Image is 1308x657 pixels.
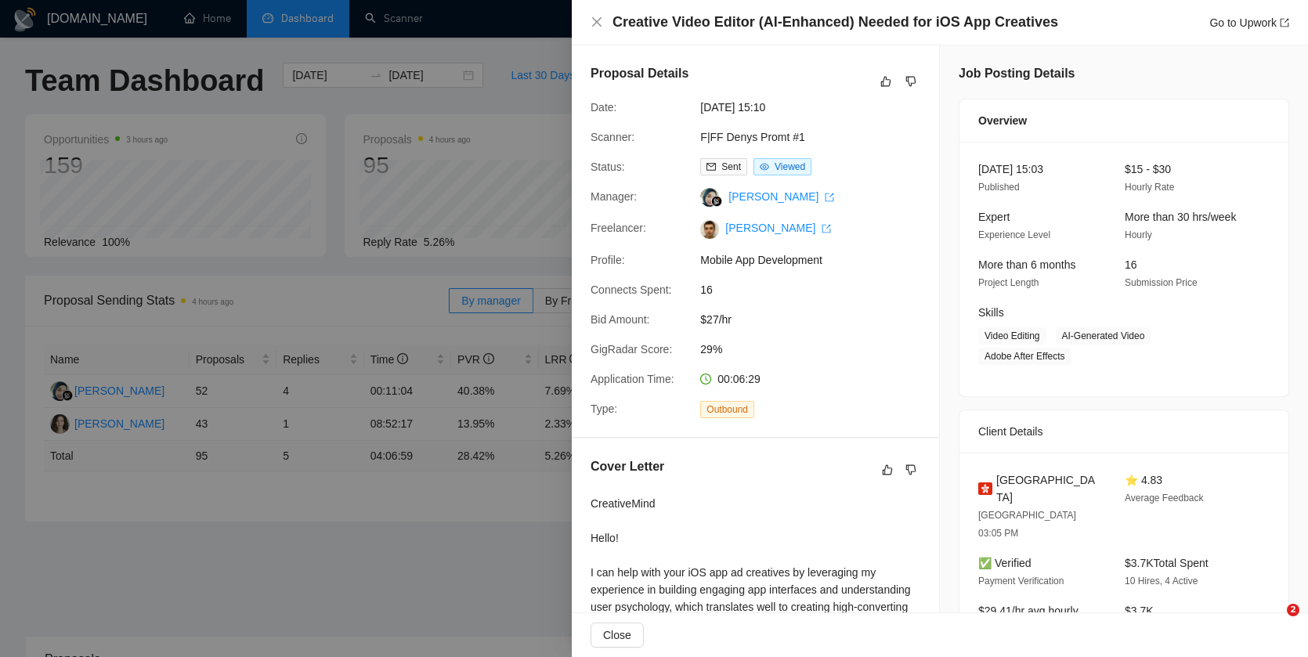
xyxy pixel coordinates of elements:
[591,222,646,234] span: Freelancer:
[760,162,769,171] span: eye
[978,510,1076,539] span: [GEOGRAPHIC_DATA] 03:05 PM
[959,64,1075,83] h5: Job Posting Details
[591,16,603,29] button: Close
[978,410,1270,453] div: Client Details
[591,101,616,114] span: Date:
[880,75,891,88] span: like
[1125,182,1174,193] span: Hourly Rate
[978,557,1032,569] span: ✅ Verified
[996,471,1100,506] span: [GEOGRAPHIC_DATA]
[728,190,834,203] a: [PERSON_NAME] export
[1125,163,1171,175] span: $15 - $30
[1125,229,1152,240] span: Hourly
[978,306,1004,319] span: Skills
[591,16,603,28] span: close
[1125,557,1209,569] span: $3.7K Total Spent
[1125,605,1154,617] span: $3.7K
[700,220,719,239] img: c14gZxwW70ZUlxj-9je09QlSqpdzn8JhilYIZxo4_Fua7IqQdPri2NmQWHvYUJ9WAD
[905,75,916,88] span: dislike
[591,457,664,476] h5: Cover Letter
[700,374,711,384] span: clock-circle
[711,196,722,207] img: gigradar-bm.png
[591,283,672,296] span: Connects Spent:
[978,182,1020,193] span: Published
[591,373,674,385] span: Application Time:
[725,222,831,234] a: [PERSON_NAME] export
[1125,258,1137,271] span: 16
[717,373,761,385] span: 00:06:29
[978,211,1010,223] span: Expert
[706,162,716,171] span: mail
[978,258,1076,271] span: More than 6 months
[1125,493,1204,504] span: Average Feedback
[700,131,805,143] a: F|FF Denys Promt #1
[700,341,935,358] span: 29%
[591,313,650,326] span: Bid Amount:
[700,251,935,269] span: Mobile App Development
[591,623,644,648] button: Close
[721,161,741,172] span: Sent
[1125,211,1236,223] span: More than 30 hrs/week
[775,161,805,172] span: Viewed
[591,254,625,266] span: Profile:
[978,480,992,497] img: 🇭🇰
[1125,277,1198,288] span: Submission Price
[822,224,831,233] span: export
[978,229,1050,240] span: Experience Level
[978,348,1071,365] span: Adobe After Effects
[1125,576,1198,587] span: 10 Hires, 4 Active
[603,626,631,644] span: Close
[878,460,897,479] button: like
[882,464,893,476] span: like
[978,163,1043,175] span: [DATE] 15:03
[978,327,1046,345] span: Video Editing
[591,403,617,415] span: Type:
[612,13,1058,32] h4: Creative Video Editor (AI-Enhanced) Needed for iOS App Creatives
[700,401,754,418] span: Outbound
[1056,327,1151,345] span: AI-Generated Video
[825,193,834,202] span: export
[978,605,1079,634] span: $29.41/hr avg hourly rate paid
[591,190,637,203] span: Manager:
[591,131,634,143] span: Scanner:
[1287,604,1299,616] span: 2
[905,464,916,476] span: dislike
[978,112,1027,129] span: Overview
[700,99,935,116] span: [DATE] 15:10
[1125,474,1162,486] span: ⭐ 4.83
[591,161,625,173] span: Status:
[978,576,1064,587] span: Payment Verification
[1280,18,1289,27] span: export
[591,64,688,83] h5: Proposal Details
[700,281,935,298] span: 16
[902,460,920,479] button: dislike
[876,72,895,91] button: like
[591,343,672,356] span: GigRadar Score:
[1209,16,1289,29] a: Go to Upworkexport
[1255,604,1292,641] iframe: Intercom live chat
[902,72,920,91] button: dislike
[700,311,935,328] span: $27/hr
[978,277,1039,288] span: Project Length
